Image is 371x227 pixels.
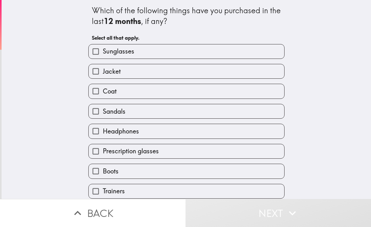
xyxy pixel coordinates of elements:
[89,144,284,158] button: Prescription glasses
[103,187,125,196] span: Trainers
[103,147,159,156] span: Prescription glasses
[104,16,141,26] b: 12 months
[89,124,284,138] button: Headphones
[92,5,281,26] div: Which of the following things have you purchased in the last , if any?
[89,164,284,178] button: Boots
[92,34,281,41] h6: Select all that apply.
[103,167,119,176] span: Boots
[103,107,125,116] span: Sandals
[103,87,117,96] span: Coat
[89,44,284,59] button: Sunglasses
[185,199,371,227] button: Next
[89,184,284,198] button: Trainers
[89,84,284,98] button: Coat
[103,67,121,76] span: Jacket
[89,104,284,118] button: Sandals
[89,64,284,78] button: Jacket
[103,47,134,56] span: Sunglasses
[103,127,139,136] span: Headphones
